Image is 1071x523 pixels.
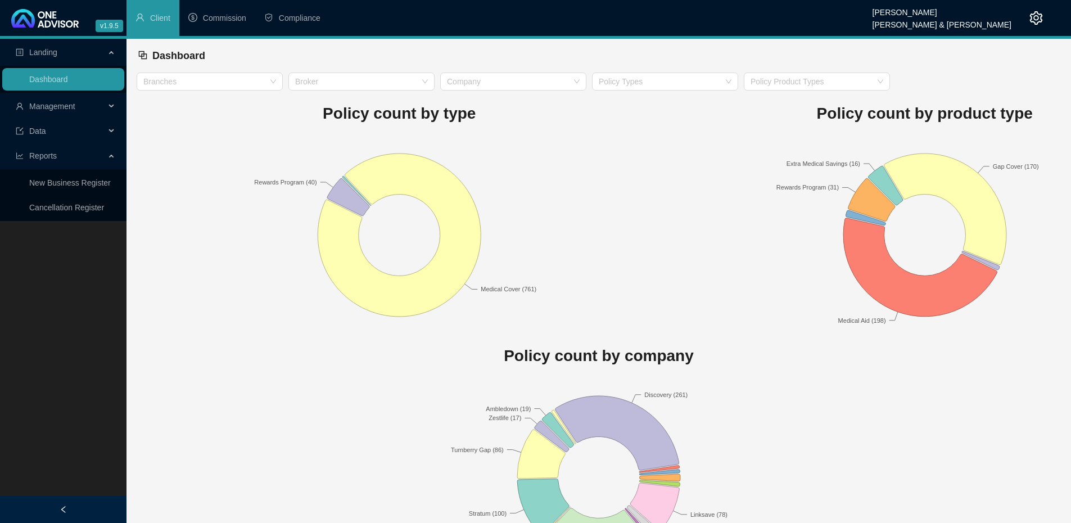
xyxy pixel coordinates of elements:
a: Dashboard [29,75,68,84]
text: Rewards Program (31) [776,184,838,191]
span: v1.9.5 [96,20,123,32]
div: [PERSON_NAME] & [PERSON_NAME] [873,15,1011,28]
span: Data [29,127,46,136]
h1: Policy count by company [137,344,1061,368]
span: line-chart [16,152,24,160]
span: Management [29,102,75,111]
text: Discovery (261) [644,391,688,398]
text: Turnberry Gap (86) [451,447,504,453]
span: Landing [29,48,57,57]
text: Ambledown (19) [486,405,531,412]
span: Commission [203,13,246,22]
text: Gap Cover (170) [993,163,1039,169]
span: Client [150,13,170,22]
text: Zestlife (17) [489,414,521,421]
img: 2df55531c6924b55f21c4cf5d4484680-logo-light.svg [11,9,79,28]
span: profile [16,48,24,56]
div: [PERSON_NAME] [873,3,1011,15]
span: Reports [29,151,57,160]
span: block [138,50,148,60]
a: New Business Register [29,178,111,187]
span: left [60,506,67,513]
text: Linksave (78) [690,511,727,518]
text: Medical Cover (761) [481,286,536,292]
text: Medical Aid (198) [838,317,885,323]
span: Dashboard [152,50,205,61]
span: dollar [188,13,197,22]
span: import [16,127,24,135]
a: Cancellation Register [29,203,104,212]
span: setting [1029,11,1043,25]
span: Compliance [279,13,320,22]
h1: Policy count by type [137,101,662,126]
text: Stratum (100) [469,510,507,517]
span: user [16,102,24,110]
span: safety [264,13,273,22]
text: Rewards Program (40) [254,178,317,185]
text: Extra Medical Savings (16) [786,160,860,167]
span: user [135,13,144,22]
